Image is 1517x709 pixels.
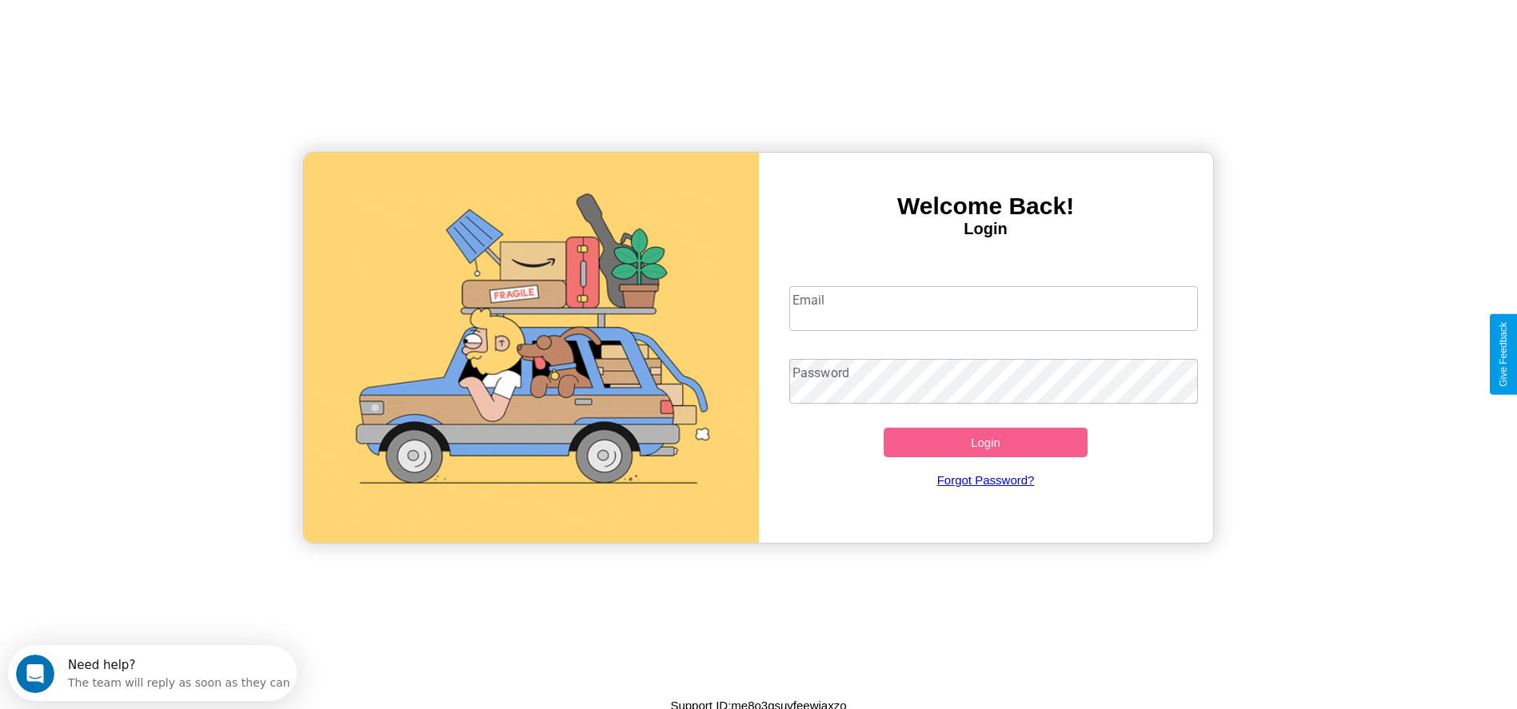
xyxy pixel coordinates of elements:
[884,428,1088,457] button: Login
[304,153,758,543] img: gif
[60,14,282,26] div: Need help?
[759,193,1213,220] h3: Welcome Back!
[781,457,1190,503] a: Forgot Password?
[6,6,297,50] div: Open Intercom Messenger
[759,220,1213,238] h4: Login
[60,26,282,43] div: The team will reply as soon as they can
[1498,322,1509,387] div: Give Feedback
[8,645,297,701] iframe: Intercom live chat discovery launcher
[16,655,54,693] iframe: Intercom live chat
